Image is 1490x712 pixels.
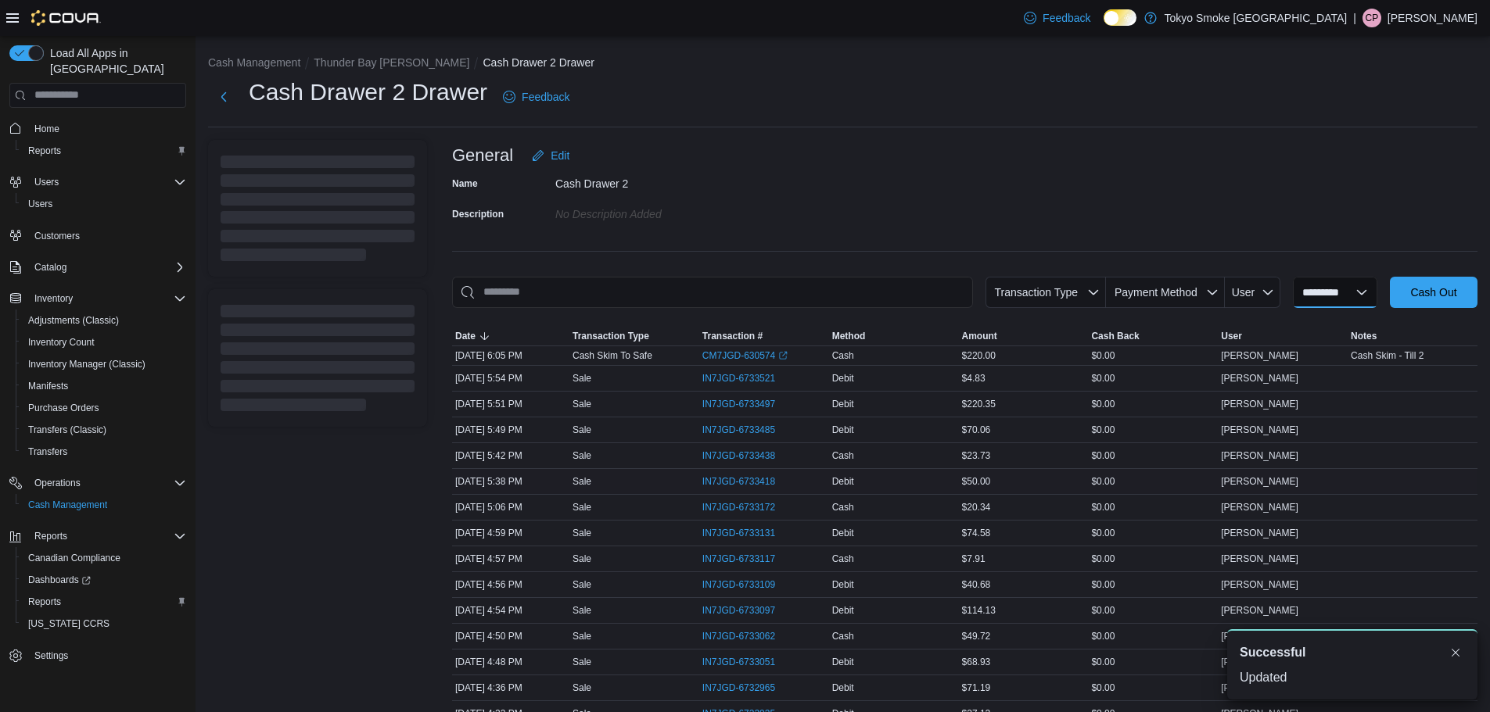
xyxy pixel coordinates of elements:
button: Users [3,171,192,193]
button: IN7JGD-6733438 [702,446,791,465]
button: Users [16,193,192,215]
span: Transaction Type [573,330,649,342]
div: No Description added [555,202,765,220]
span: Catalog [34,261,66,274]
span: Feedback [522,89,569,105]
span: $20.34 [962,501,991,513]
span: [PERSON_NAME] [1221,578,1298,591]
span: Transaction Type [994,286,1078,299]
span: Manifests [22,377,186,395]
span: Purchase Orders [22,399,186,417]
p: Sale [573,398,591,410]
div: $0.00 [1088,627,1218,646]
span: Reports [28,527,186,546]
span: Cash [832,630,854,642]
div: [DATE] 5:51 PM [452,395,569,413]
button: Settings [3,644,192,667]
label: Description [452,208,504,220]
span: Dashboards [22,571,186,589]
span: IN7JGD-6733062 [702,630,775,642]
button: IN7JGD-6733485 [702,420,791,439]
span: $49.72 [962,630,991,642]
button: Cash Drawer 2 Drawer [483,56,594,69]
button: Method [829,327,959,345]
p: Sale [573,449,591,462]
span: Cash [832,349,854,362]
h3: General [452,146,513,165]
nav: An example of EuiBreadcrumbs [208,55,1477,73]
a: Cash Management [22,496,113,514]
span: Cash [832,501,854,513]
button: Catalog [28,258,73,277]
h1: Cash Drawer 2 Drawer [249,77,487,108]
p: Sale [573,475,591,488]
a: Feedback [1018,2,1097,34]
span: Transfers (Classic) [22,420,186,439]
button: IN7JGD-6733521 [702,369,791,388]
button: Catalog [3,256,192,278]
div: $0.00 [1088,678,1218,697]
button: IN7JGD-6733418 [702,472,791,491]
a: Dashboards [16,569,192,591]
span: $23.73 [962,449,991,462]
span: Cash [832,553,854,565]
span: Reports [22,592,186,611]
button: IN7JGD-6733062 [702,627,791,646]
div: $0.00 [1088,575,1218,594]
div: $0.00 [1088,524,1218,542]
span: Cash Back [1091,330,1139,342]
span: IN7JGD-6733485 [702,424,775,436]
button: Thunder Bay [PERSON_NAME] [314,56,469,69]
button: IN7JGD-6733097 [702,601,791,620]
a: Reports [22,141,67,160]
span: [PERSON_NAME] [1221,424,1298,436]
span: Debit [832,604,854,617]
p: [PERSON_NAME] [1388,9,1477,27]
a: Settings [28,646,74,665]
a: Dashboards [22,571,97,589]
a: Reports [22,592,67,611]
a: Manifests [22,377,74,395]
button: Notes [1348,327,1477,345]
a: Home [28,120,66,138]
button: IN7JGD-6733172 [702,498,791,517]
span: Inventory Count [22,333,186,352]
a: [US_STATE] CCRS [22,614,116,633]
p: Sale [573,630,591,642]
div: $0.00 [1088,369,1218,388]
span: Debit [832,372,854,385]
span: IN7JGD-6733438 [702,449,775,462]
div: [DATE] 4:36 PM [452,678,569,697]
span: Edit [551,148,569,163]
button: Cash Back [1088,327,1218,345]
div: [DATE] 4:57 PM [452,549,569,568]
p: Sale [573,604,591,617]
button: [US_STATE] CCRS [16,613,192,635]
div: [DATE] 4:56 PM [452,575,569,594]
span: Debit [832,424,854,436]
div: $0.00 [1088,472,1218,491]
span: Operations [34,477,81,489]
div: $0.00 [1088,346,1218,365]
p: | [1353,9,1356,27]
span: Reports [28,596,61,608]
span: Home [28,119,186,138]
button: IN7JGD-6733117 [702,549,791,568]
div: $0.00 [1088,446,1218,465]
span: IN7JGD-6733109 [702,578,775,591]
div: Cash Drawer 2 [555,171,765,190]
button: Adjustments (Classic) [16,309,192,331]
button: Edit [526,140,576,171]
span: Inventory Manager (Classic) [22,355,186,374]
a: Customers [28,227,86,245]
span: User [1232,286,1255,299]
span: Manifests [28,380,68,392]
span: $68.93 [962,656,991,668]
a: Adjustments (Classic) [22,311,125,330]
button: Inventory Manager (Classic) [16,353,192,375]
div: $0.00 [1088,653,1218,671]
span: Debit [832,656,854,668]
span: Settings [28,646,186,665]
span: Feedback [1043,10,1090,26]
button: Reports [16,140,192,162]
